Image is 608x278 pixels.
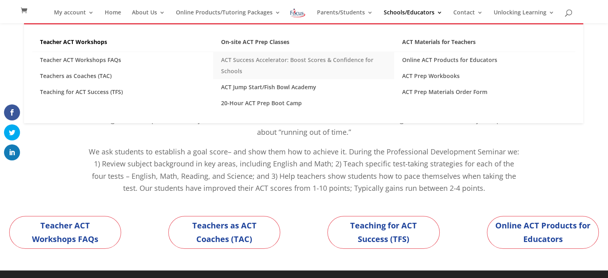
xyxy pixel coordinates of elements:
[213,36,394,52] a: On-site ACT Prep Classes
[289,7,306,19] img: Focus on Learning
[494,10,554,23] a: Unlocking Learning
[105,10,121,23] a: Home
[32,68,213,84] a: Teachers as Coaches (TAC)
[487,216,599,249] a: Online ACT Products for Educators
[132,10,165,23] a: About Us
[394,84,575,100] a: ACT Prep Materials Order Form
[9,216,121,249] a: Teacher ACT Workshops FAQs
[317,10,373,23] a: Parents/Students
[394,68,575,84] a: ACT Prep Workbooks
[54,10,94,23] a: My account
[213,52,394,79] a: ACT Success Accelerator: Boost Scores & Confidence for Schools
[394,36,575,52] a: ACT Materials for Teachers
[176,10,281,23] a: Online Products/Tutoring Packages
[95,103,513,137] span: Students who prepare for the ACT improve their scores. The wording of the test questions trips up...
[453,10,483,23] a: Contact
[213,95,394,111] a: 20-Hour ACT Prep Boot Camp
[32,36,213,52] a: Teacher ACT Workshops
[168,216,280,249] a: Teachers as ACT Coaches (TAC)
[384,10,443,23] a: Schools/Educators
[32,52,213,68] a: Teacher ACT Workshops FAQs
[394,52,575,68] a: Online ACT Products for Educators
[327,216,439,249] a: Teaching for ACT Success (TFS)
[32,84,213,100] a: Teaching for ACT Success (TFS)
[213,79,394,95] a: ACT Jump Start/Fish Bowl Academy
[89,147,519,193] span: We ask students to establish a goal score– and show them how to achieve it. During the Profession...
